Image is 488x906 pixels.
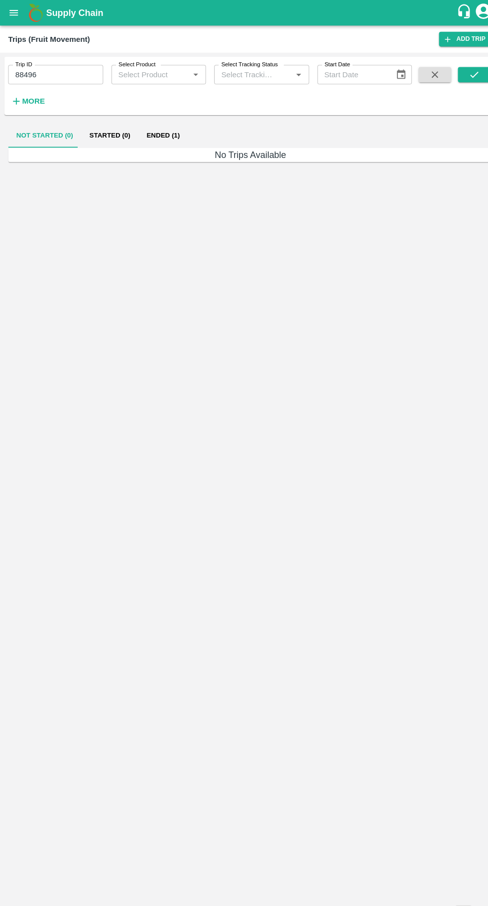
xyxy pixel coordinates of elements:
[445,3,462,21] div: customer-support
[2,1,25,24] button: open drawer
[212,66,269,79] input: Select Tracking Status
[381,63,400,82] button: Choose date
[8,120,79,144] button: Not Started (0)
[21,95,44,103] strong: More
[79,120,135,144] button: Started (0)
[112,66,182,79] input: Select Product
[45,7,101,17] b: Supply Chain
[423,882,480,898] nav: pagination navigation
[116,59,151,67] label: Select Product
[444,882,460,898] button: page 1
[8,32,88,45] div: Trips (Fruit Movement)
[428,31,478,45] a: Add Trip
[316,59,341,67] label: Start Date
[45,5,445,19] a: Supply Chain
[8,63,101,82] input: Enter Trip ID
[216,59,271,67] label: Select Tracking Status
[8,144,480,158] h6: No Trips Available
[184,66,197,79] button: Open
[284,66,297,79] button: Open
[309,63,377,82] input: Start Date
[135,120,183,144] button: Ended (1)
[462,2,480,23] div: account of current user
[8,90,46,107] button: More
[25,2,45,22] img: logo
[15,59,31,67] label: Trip ID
